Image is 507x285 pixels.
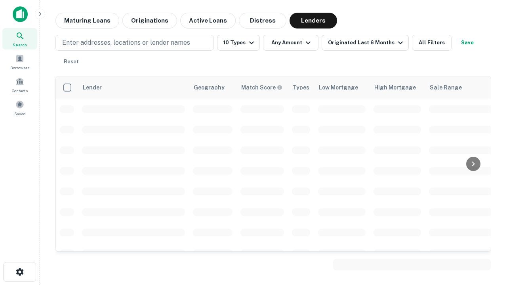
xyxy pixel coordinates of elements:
button: Originated Last 6 Months [322,35,409,51]
span: Saved [14,110,26,117]
button: All Filters [412,35,452,51]
th: Sale Range [425,76,496,99]
iframe: Chat Widget [467,196,507,234]
th: Low Mortgage [314,76,370,99]
div: Capitalize uses an advanced AI algorithm to match your search with the best lender. The match sco... [241,83,282,92]
div: Geography [194,83,225,92]
button: 10 Types [217,35,260,51]
p: Enter addresses, locations or lender names [62,38,190,47]
th: Lender [78,76,189,99]
span: Borrowers [10,65,29,71]
span: Search [13,42,27,48]
div: Sale Range [430,83,462,92]
div: Originated Last 6 Months [328,38,405,47]
img: capitalize-icon.png [13,6,28,22]
th: High Mortgage [370,76,425,99]
div: Lender [83,83,102,92]
div: Low Mortgage [319,83,358,92]
a: Saved [2,97,37,118]
span: Contacts [12,87,28,94]
button: Distress [239,13,286,28]
button: Save your search to get updates of matches that match your search criteria. [455,35,480,51]
div: High Mortgage [374,83,416,92]
button: Reset [59,54,84,70]
button: Maturing Loans [55,13,119,28]
th: Geography [189,76,236,99]
button: Enter addresses, locations or lender names [55,35,214,51]
th: Capitalize uses an advanced AI algorithm to match your search with the best lender. The match sco... [236,76,288,99]
th: Types [288,76,314,99]
div: Types [293,83,309,92]
button: Active Loans [180,13,236,28]
button: Originations [122,13,177,28]
a: Borrowers [2,51,37,72]
button: Lenders [290,13,337,28]
a: Contacts [2,74,37,95]
button: Any Amount [263,35,318,51]
h6: Match Score [241,83,281,92]
a: Search [2,28,37,49]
